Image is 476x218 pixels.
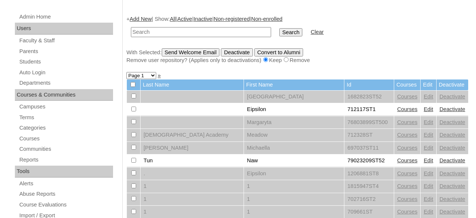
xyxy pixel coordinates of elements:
[244,142,344,154] td: Michaella
[440,170,465,176] a: Deactivate
[19,179,113,188] a: Alerts
[19,78,113,88] a: Departments
[440,119,465,125] a: Deactivate
[214,16,250,22] a: Non-registered
[424,106,433,112] a: Edit
[424,209,433,215] a: Edit
[177,16,192,22] a: Active
[279,28,302,36] input: Search
[141,129,244,141] td: [DEMOGRAPHIC_DATA] Academy
[19,68,113,77] a: Auto Login
[394,79,421,90] td: Courses
[440,196,465,202] a: Deactivate
[344,193,394,206] td: 702716ST2
[126,15,469,64] div: + | Show: | | | |
[344,142,394,154] td: 697037ST11
[424,145,433,151] a: Edit
[424,196,433,202] a: Edit
[344,91,394,103] td: 1682823ST52
[397,106,418,112] a: Courses
[424,119,433,125] a: Edit
[440,94,465,100] a: Deactivate
[440,209,465,215] a: Deactivate
[440,183,465,189] a: Deactivate
[397,132,418,138] a: Courses
[244,79,344,90] td: First Name
[126,48,469,64] div: With Selected:
[397,145,418,151] a: Courses
[19,200,113,209] a: Course Evaluations
[244,154,344,167] td: Naw
[440,132,465,138] a: Deactivate
[311,29,324,35] a: Clear
[344,79,394,90] td: Id
[15,23,113,35] div: Users
[19,155,113,165] a: Reports
[141,167,244,180] td: .
[344,116,394,129] td: 76803899ST500
[424,183,433,189] a: Edit
[130,16,152,22] a: Add New
[19,189,113,199] a: Abuse Reports
[170,16,176,22] a: All
[19,47,113,56] a: Parents
[344,103,394,116] td: 712117ST1
[421,79,436,90] td: Edit
[19,57,113,66] a: Students
[141,142,244,154] td: [PERSON_NAME]
[424,132,433,138] a: Edit
[162,48,220,56] input: Send Welcome Email
[141,79,244,90] td: Last Name
[440,106,465,112] a: Deactivate
[141,154,244,167] td: Tun
[15,166,113,178] div: Tools
[221,48,253,56] input: Deactivate
[19,144,113,154] a: Communities
[397,157,418,163] a: Courses
[244,129,344,141] td: Meadow
[344,154,394,167] td: 79023209ST52
[15,89,113,101] div: Courses & Communities
[141,180,244,193] td: 1
[19,36,113,45] a: Faculty & Staff
[244,103,344,116] td: Eipsilon
[424,94,433,100] a: Edit
[344,167,394,180] td: 1206881ST8
[397,119,418,125] a: Courses
[194,16,213,22] a: Inactive
[19,113,113,122] a: Terms
[397,196,418,202] a: Courses
[126,56,469,64] div: Remove user repository? (Applies only to deactivations) Keep Remove
[437,79,468,90] td: Deactivate
[424,170,433,176] a: Edit
[440,157,465,163] a: Deactivate
[244,167,344,180] td: Eipsilon
[244,116,344,129] td: Margaryta
[244,193,344,206] td: 1
[397,183,418,189] a: Courses
[397,209,418,215] a: Courses
[244,180,344,193] td: 1
[440,145,465,151] a: Deactivate
[131,27,271,37] input: Search
[19,123,113,133] a: Categories
[424,157,433,163] a: Edit
[344,129,394,141] td: 712328ST
[141,193,244,206] td: 1
[158,72,161,78] a: »
[344,180,394,193] td: 1815947ST4
[254,48,303,56] input: Convert to Alumni
[244,91,344,103] td: [GEOGRAPHIC_DATA]
[251,16,283,22] a: Non-enrolled
[397,94,418,100] a: Courses
[19,12,113,22] a: Admin Home
[19,102,113,111] a: Campuses
[397,170,418,176] a: Courses
[19,134,113,143] a: Courses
